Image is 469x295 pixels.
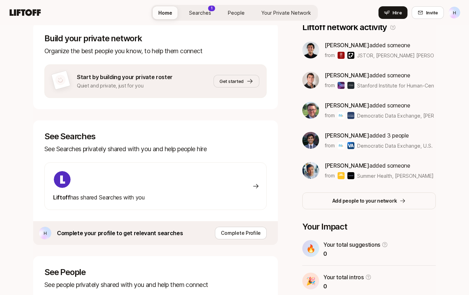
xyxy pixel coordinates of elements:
[347,52,354,59] img: Kleiner Perkins
[323,249,388,258] p: 0
[302,22,387,32] p: Liftoff network activity
[158,9,172,16] span: Home
[347,142,354,149] img: U.S. Department of Veterans Affairs
[453,8,456,17] p: H
[323,282,371,291] p: 0
[57,229,183,238] p: Complete your profile to get relevant searches
[302,192,436,209] button: Add people to your network
[347,112,354,119] img: Schmidt Futures
[325,131,434,140] p: added 3 people
[53,194,70,201] span: Liftoff
[325,81,335,90] p: from
[412,6,444,19] button: Invite
[44,144,267,154] p: See Searches privately shared with you and help people hire
[325,162,369,169] span: [PERSON_NAME]
[302,42,319,58] img: a0a83522_3174_4595_b557_c5e5534063b7.jfif
[325,41,434,50] p: added someone
[325,51,335,59] p: from
[426,9,438,16] span: Invite
[325,171,335,180] p: from
[338,112,345,119] img: Democratic Data Exchange
[77,72,173,82] p: Start by building your private roster
[54,73,67,86] img: default-avatar.svg
[392,9,402,16] span: Hire
[53,194,145,201] span: has shared Searches with you
[44,267,267,277] p: See People
[325,101,434,110] p: added someone
[325,42,369,49] span: [PERSON_NAME]
[44,46,267,56] p: Organize the best people you know, to help them connect
[44,132,267,141] p: See Searches
[332,197,397,205] p: Add people to your network
[302,240,319,257] div: 🔥
[302,273,319,289] div: 🎉
[338,52,345,59] img: JSTOR
[183,6,217,19] a: Searches1
[347,82,354,89] img: J.P. Morgan Asset Management
[77,82,173,90] p: Quiet and private, just for you
[256,6,317,19] a: Your Private Network
[357,52,434,59] span: JSTOR, [PERSON_NAME] [PERSON_NAME] & others
[325,71,434,80] p: added someone
[54,171,71,188] img: ACg8ocKIuO9-sklR2KvA8ZVJz4iZ_g9wtBiQREC3t8A94l4CTg=s160-c
[211,6,212,11] p: 1
[261,9,311,16] span: Your Private Network
[325,132,369,139] span: [PERSON_NAME]
[323,273,364,282] p: Your total intros
[323,240,380,249] p: Your total suggestions
[222,6,250,19] a: People
[338,142,345,149] img: Democratic Data Exchange
[357,172,434,180] span: Summer Health, [PERSON_NAME] & others
[302,102,319,119] img: b086f479_5cbd_46db_a0d1_1935c710145d.jpg
[44,34,267,43] p: Build your private network
[219,78,244,85] span: Get started
[325,111,335,120] p: from
[325,161,434,170] p: added someone
[228,9,245,16] span: People
[302,162,319,179] img: ACg8ocKEKRaDdLI4UrBIVgU4GlSDRsaw4FFi6nyNfamyhzdGAwDX=s160-c
[44,280,267,290] p: See people privately shared with you and help them connect
[214,75,259,87] button: Get started
[378,6,407,19] button: Hire
[325,141,335,150] p: from
[347,172,354,179] img: Ophelia
[302,72,319,89] img: fc66c164_b56a_424c_9a2c_f6094663549c.jpg
[302,132,319,149] img: 4640b0e7_2b03_4c4f_be34_fa460c2e5c38.jpg
[448,6,461,19] button: H
[44,229,47,237] p: H
[153,6,178,19] a: Home
[221,229,261,237] p: Complete Profile
[302,222,436,232] p: Your Impact
[215,227,267,239] button: Complete Profile
[325,102,369,109] span: [PERSON_NAME]
[189,9,211,16] span: Searches
[325,72,369,79] span: [PERSON_NAME]
[338,172,345,179] img: Summer Health
[338,82,345,89] img: Stanford Institute for Human-Centered Artificial Intelligence (HAI)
